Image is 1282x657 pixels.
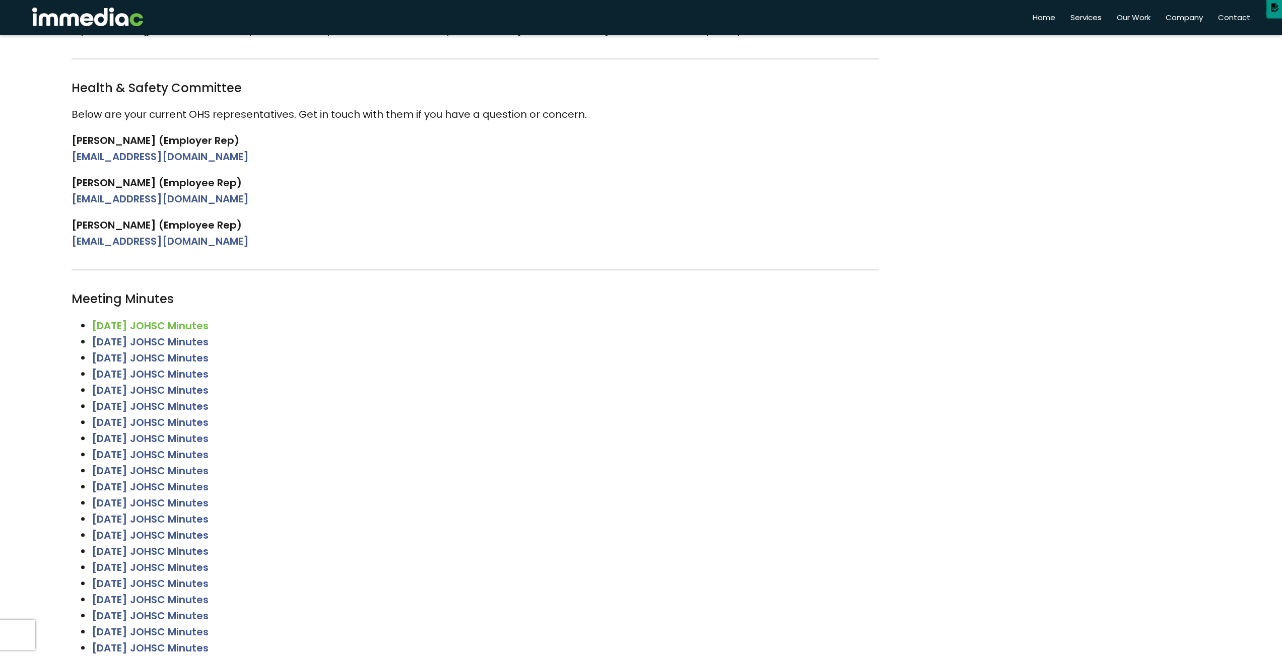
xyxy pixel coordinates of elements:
[92,625,209,639] a: [DATE] JOHSC Minutes
[1218,8,1250,25] a: Contact
[1116,8,1150,25] a: Our Work
[92,593,209,607] a: [DATE] JOHSC Minutes
[72,290,879,308] h3: Meeting Minutes
[72,234,249,248] a: [EMAIL_ADDRESS][DOMAIN_NAME]
[72,133,239,148] strong: [PERSON_NAME] (Employer Rep)
[92,480,209,494] a: [DATE] JOHSC Minutes
[92,431,209,446] a: [DATE] JOHSC Minutes
[92,464,209,478] a: [DATE] JOHSC Minutes
[1165,8,1202,25] a: Company
[72,192,249,206] a: [EMAIL_ADDRESS][DOMAIN_NAME]
[92,335,209,349] a: [DATE] JOHSC Minutes
[92,512,209,526] a: [DATE] JOHSC Minutes
[92,496,209,510] a: [DATE] JOHSC Minutes
[92,448,209,462] a: [DATE] JOHSC Minutes
[92,351,209,365] a: [DATE] JOHSC Minutes
[92,544,209,558] a: [DATE] JOHSC Minutes
[92,399,209,413] a: [DATE] JOHSC Minutes
[1070,8,1101,25] a: Services
[32,8,143,26] img: immediac
[92,560,209,574] a: [DATE] JOHSC Minutes
[72,106,879,122] p: Below are your current OHS representatives. Get in touch with them if you have a question or conc...
[92,576,209,591] a: [DATE] JOHSC Minutes
[92,528,209,542] a: [DATE] JOHSC Minutes
[72,218,242,232] strong: [PERSON_NAME] (Employee Rep)
[92,367,209,381] a: [DATE] JOHSC Minutes
[72,80,879,97] h3: Health & Safety Committee
[1032,8,1055,25] a: Home
[92,319,209,333] a: [DATE] JOHSC Minutes
[72,150,249,164] a: [EMAIL_ADDRESS][DOMAIN_NAME]
[72,176,242,190] strong: [PERSON_NAME] (Employee Rep)
[92,641,209,655] a: [DATE] JOHSC Minutes
[92,383,209,397] a: [DATE] JOHSC Minutes
[92,609,209,623] a: [DATE] JOHSC Minutes
[92,415,209,429] a: [DATE] JOHSC Minutes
